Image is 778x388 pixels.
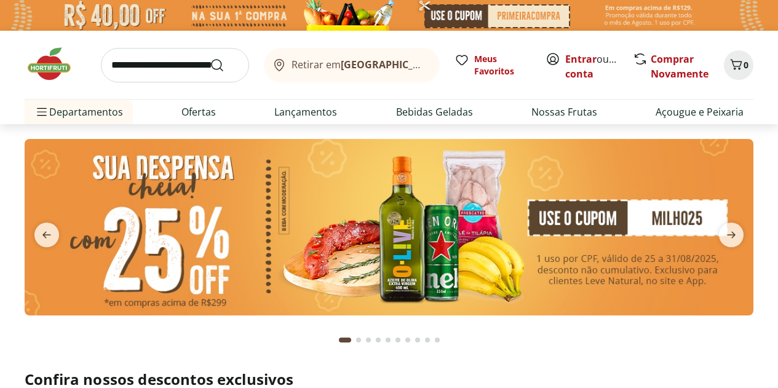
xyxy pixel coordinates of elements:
[744,59,748,71] span: 0
[474,53,531,77] span: Meus Favoritos
[531,105,597,119] a: Nossas Frutas
[210,58,239,73] button: Submit Search
[393,325,403,355] button: Go to page 6 from fs-carousel
[373,325,383,355] button: Go to page 4 from fs-carousel
[423,325,432,355] button: Go to page 9 from fs-carousel
[354,325,363,355] button: Go to page 2 from fs-carousel
[25,223,69,247] button: previous
[709,223,753,247] button: next
[274,105,337,119] a: Lançamentos
[25,139,753,315] img: cupom
[565,52,597,66] a: Entrar
[292,59,427,70] span: Retirar em
[34,97,123,127] span: Departamentos
[383,325,393,355] button: Go to page 5 from fs-carousel
[101,48,249,82] input: search
[432,325,442,355] button: Go to page 10 from fs-carousel
[181,105,216,119] a: Ofertas
[565,52,620,81] span: ou
[651,52,709,81] a: Comprar Novamente
[403,325,413,355] button: Go to page 7 from fs-carousel
[264,48,440,82] button: Retirar em[GEOGRAPHIC_DATA]/[GEOGRAPHIC_DATA]
[396,105,473,119] a: Bebidas Geladas
[454,53,531,77] a: Meus Favoritos
[341,58,548,71] b: [GEOGRAPHIC_DATA]/[GEOGRAPHIC_DATA]
[25,46,86,82] img: Hortifruti
[336,325,354,355] button: Current page from fs-carousel
[656,105,744,119] a: Açougue e Peixaria
[565,52,633,81] a: Criar conta
[724,50,753,80] button: Carrinho
[413,325,423,355] button: Go to page 8 from fs-carousel
[34,97,49,127] button: Menu
[363,325,373,355] button: Go to page 3 from fs-carousel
